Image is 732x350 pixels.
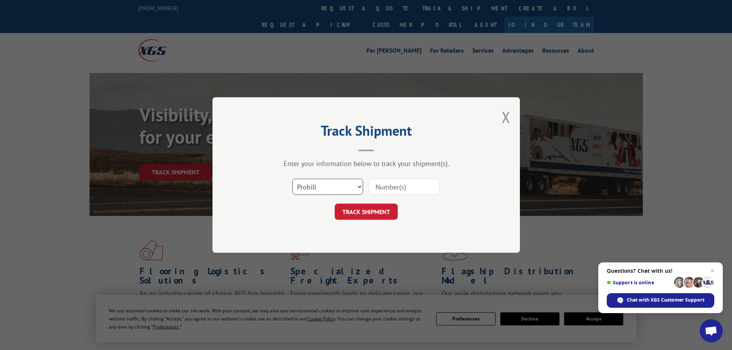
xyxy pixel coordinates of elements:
[369,179,440,195] input: Number(s)
[607,268,714,274] span: Questions? Chat with us!
[607,293,714,308] div: Chat with XGS Customer Support
[708,266,717,275] span: Close chat
[251,159,481,168] div: Enter your information below to track your shipment(s).
[502,107,510,127] button: Close modal
[251,125,481,140] h2: Track Shipment
[607,280,671,285] span: Support is online
[335,204,398,220] button: TRACK SHIPMENT
[700,319,723,342] div: Open chat
[627,297,704,304] span: Chat with XGS Customer Support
